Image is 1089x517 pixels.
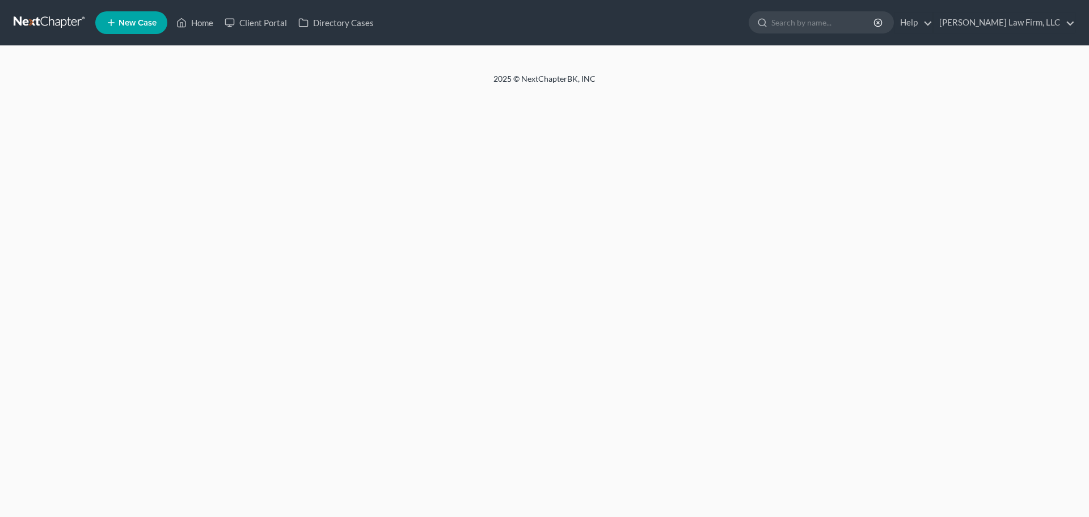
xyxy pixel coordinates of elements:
span: New Case [119,19,157,27]
input: Search by name... [771,12,875,33]
a: Help [894,12,932,33]
a: Directory Cases [293,12,379,33]
a: Home [171,12,219,33]
div: 2025 © NextChapterBK, INC [221,73,868,94]
a: Client Portal [219,12,293,33]
a: [PERSON_NAME] Law Firm, LLC [934,12,1075,33]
